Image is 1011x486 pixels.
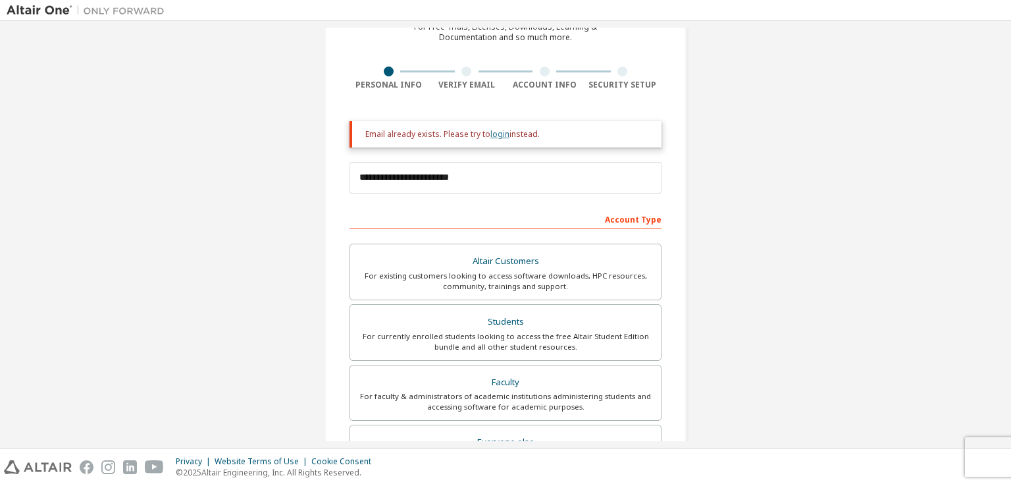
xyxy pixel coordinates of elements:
[358,373,653,392] div: Faculty
[428,80,506,90] div: Verify Email
[145,460,164,474] img: youtube.svg
[176,467,379,478] p: © 2025 Altair Engineering, Inc. All Rights Reserved.
[101,460,115,474] img: instagram.svg
[358,313,653,331] div: Students
[311,456,379,467] div: Cookie Consent
[7,4,171,17] img: Altair One
[584,80,662,90] div: Security Setup
[365,129,651,140] div: Email already exists. Please try to instead.
[414,22,597,43] div: For Free Trials, Licenses, Downloads, Learning & Documentation and so much more.
[358,391,653,412] div: For faculty & administrators of academic institutions administering students and accessing softwa...
[490,128,509,140] a: login
[4,460,72,474] img: altair_logo.svg
[358,331,653,352] div: For currently enrolled students looking to access the free Altair Student Edition bundle and all ...
[350,208,661,229] div: Account Type
[505,80,584,90] div: Account Info
[350,80,428,90] div: Personal Info
[358,433,653,452] div: Everyone else
[176,456,215,467] div: Privacy
[80,460,93,474] img: facebook.svg
[358,252,653,271] div: Altair Customers
[123,460,137,474] img: linkedin.svg
[358,271,653,292] div: For existing customers looking to access software downloads, HPC resources, community, trainings ...
[215,456,311,467] div: Website Terms of Use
